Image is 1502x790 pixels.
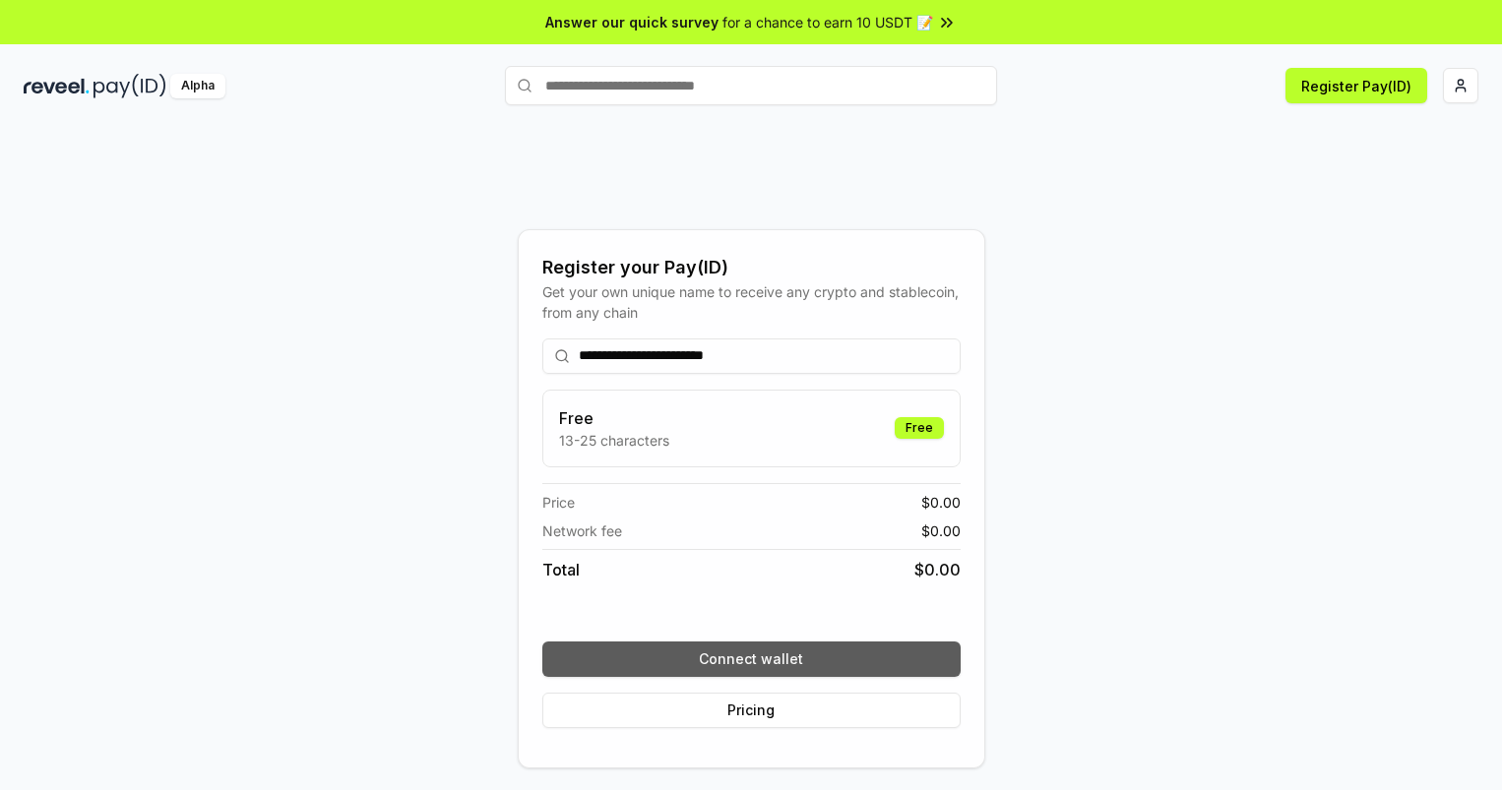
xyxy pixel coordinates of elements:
[542,520,622,541] span: Network fee
[921,492,961,513] span: $ 0.00
[542,641,961,677] button: Connect wallet
[895,417,944,439] div: Free
[1285,68,1427,103] button: Register Pay(ID)
[542,693,961,728] button: Pricing
[24,74,90,98] img: reveel_dark
[542,281,961,323] div: Get your own unique name to receive any crypto and stablecoin, from any chain
[542,254,961,281] div: Register your Pay(ID)
[722,12,933,32] span: for a chance to earn 10 USDT 📝
[170,74,225,98] div: Alpha
[545,12,719,32] span: Answer our quick survey
[542,558,580,581] span: Total
[914,558,961,581] span: $ 0.00
[542,492,575,513] span: Price
[559,406,669,430] h3: Free
[94,74,166,98] img: pay_id
[921,520,961,541] span: $ 0.00
[559,430,669,451] p: 13-25 characters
